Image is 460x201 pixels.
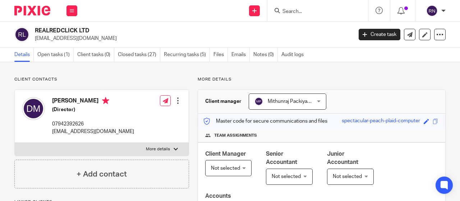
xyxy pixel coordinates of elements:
p: [EMAIL_ADDRESS][DOMAIN_NAME] [52,128,134,135]
img: svg%3E [14,27,29,42]
span: Senior Accountant [266,151,297,165]
span: Not selected [211,166,240,171]
img: svg%3E [254,97,263,106]
a: Open tasks (1) [37,48,74,62]
p: Client contacts [14,77,189,82]
h4: [PERSON_NAME] [52,97,134,106]
a: Files [213,48,228,62]
a: Audit logs [281,48,307,62]
span: Not selected [272,174,301,179]
span: Mithunraj Packiyanathan [268,99,323,104]
span: Not selected [333,174,362,179]
p: 07942392626 [52,120,134,128]
p: More details [198,77,446,82]
input: Search [282,9,346,15]
a: Recurring tasks (5) [164,48,210,62]
a: Closed tasks (27) [118,48,160,62]
a: Notes (0) [253,48,278,62]
a: Client tasks (0) [77,48,114,62]
h3: Client manager [205,98,241,105]
span: Junior Accountant [327,151,358,165]
a: Create task [359,29,400,40]
i: Primary [102,97,109,104]
p: Master code for secure communications and files [203,118,327,125]
img: svg%3E [22,97,45,120]
a: Details [14,48,34,62]
a: Emails [231,48,250,62]
p: [EMAIL_ADDRESS][DOMAIN_NAME] [35,35,348,42]
h2: REALREDCLICK LTD [35,27,285,35]
div: spectacular-peach-plaid-computer [342,117,420,125]
p: More details [146,146,170,152]
span: Team assignments [214,133,257,138]
h4: + Add contact [77,169,127,180]
img: Pixie [14,6,50,15]
h5: (Director) [52,106,134,113]
span: Client Manager [205,151,246,157]
img: svg%3E [426,5,438,17]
